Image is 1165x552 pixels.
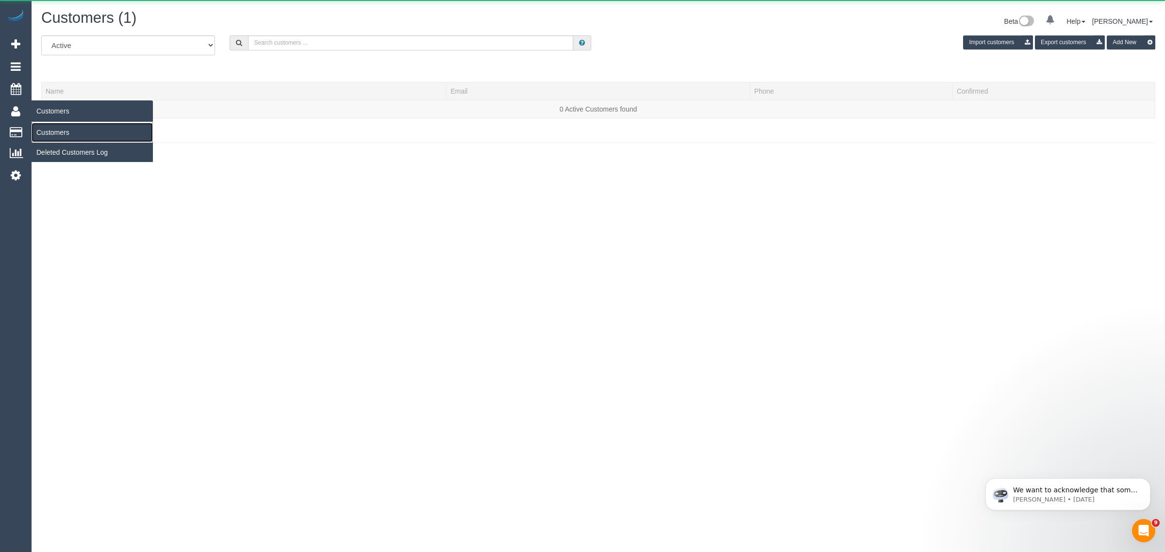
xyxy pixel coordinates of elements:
a: Deleted Customers Log [32,143,153,162]
th: Phone [750,82,952,100]
ul: Customers [32,122,153,162]
span: We want to acknowledge that some users may be experiencing lag or slower performance in our softw... [42,28,167,161]
iframe: Intercom live chat [1132,519,1155,542]
div: © 2025 [41,148,1155,158]
img: New interface [1018,16,1034,28]
th: Email [447,82,750,100]
button: Export customers [1035,35,1105,49]
a: Help [1066,17,1085,25]
th: Name [42,82,447,100]
iframe: Intercom notifications message [971,458,1165,526]
td: 0 Active Customers found [42,100,1155,118]
span: Customers (1) [41,9,136,26]
th: Confirmed [952,82,1155,100]
a: Customers [32,123,153,142]
img: Automaid Logo [6,10,25,23]
a: [PERSON_NAME] [1092,17,1153,25]
button: Import customers [963,35,1033,49]
span: 9 [1152,519,1160,527]
button: Add New [1107,35,1155,49]
p: Message from Ellie, sent 2d ago [42,37,167,46]
a: Beta [1004,17,1034,25]
input: Search customers ... [248,35,573,50]
span: Customers [32,100,153,122]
